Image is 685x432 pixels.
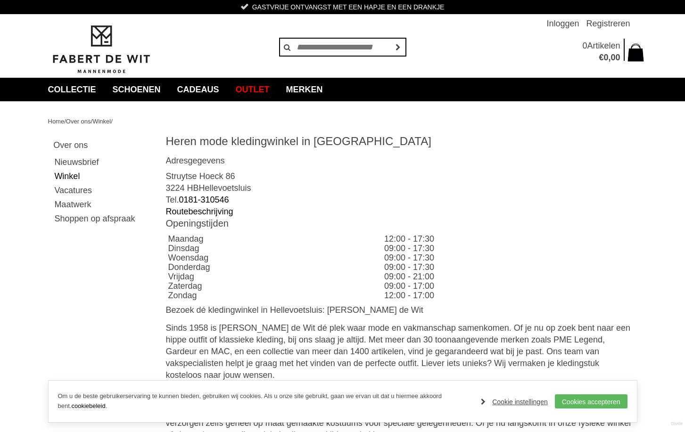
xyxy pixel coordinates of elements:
[166,171,235,181] span: Struytse Hoeck 86
[608,53,611,62] span: ,
[582,41,587,50] span: 0
[41,78,103,101] a: collectie
[229,78,277,101] a: Outlet
[166,155,637,218] div: Tel.
[199,183,251,193] span: Hellevoetsluis
[481,395,548,409] a: Cookie instellingen
[166,155,637,166] h3: Adresgegevens
[166,291,382,300] td: Zondag
[48,24,154,75] img: Fabert de Wit
[71,402,105,409] a: cookiebeleid
[599,53,603,62] span: €
[53,197,153,212] a: Maatwerk
[166,281,382,291] td: Zaterdag
[382,291,637,300] td: 12:00 - 17:00
[58,391,472,411] p: Om u de beste gebruikerservaring te kunnen bieden, gebruiken wij cookies. Als u onze site gebruik...
[166,272,382,281] td: Vrijdag
[382,272,637,281] td: 09:00 - 21:00
[279,78,330,101] a: Merken
[53,169,153,183] a: Winkel
[382,234,637,244] td: 12:00 - 17:30
[170,78,226,101] a: Cadeaus
[586,14,630,33] a: Registreren
[382,244,637,253] td: 09:00 - 17:30
[53,155,153,169] a: Nieuwsbrief
[111,118,113,125] span: /
[166,134,637,148] h1: Heren mode kledingwinkel in [GEOGRAPHIC_DATA]
[166,207,233,216] a: Routebeschrijving
[546,14,579,33] a: Inloggen
[166,234,382,244] td: Maandag
[66,118,91,125] a: Over ons
[166,322,637,381] p: Sinds 1958 is [PERSON_NAME] de Wit dé plek waar mode en vakmanschap samenkomen. Of je nu op zoek ...
[166,262,382,272] td: Donderdag
[48,118,65,125] a: Home
[382,262,637,272] td: 09:00 - 17:30
[53,212,153,226] a: Shoppen op afspraak
[603,53,608,62] span: 0
[587,41,620,50] span: Artikelen
[611,53,620,62] span: 00
[91,118,93,125] span: /
[166,253,382,262] td: Woensdag
[92,118,111,125] a: Winkel
[166,244,382,253] td: Dinsdag
[53,140,153,150] h3: Over ons
[166,305,637,315] h3: Bezoek dé kledingwinkel in Hellevoetsluis: [PERSON_NAME] de Wit
[382,253,637,262] td: 09:00 - 17:30
[382,281,637,291] td: 09:00 - 17:00
[166,183,199,193] span: 3224 HB
[53,183,153,197] a: Vacatures
[64,118,66,125] span: /
[555,394,627,408] a: Cookies accepteren
[179,195,229,204] a: 0181-310546
[671,418,683,430] a: Divide
[106,78,168,101] a: Schoenen
[166,218,637,229] h2: Openingstijden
